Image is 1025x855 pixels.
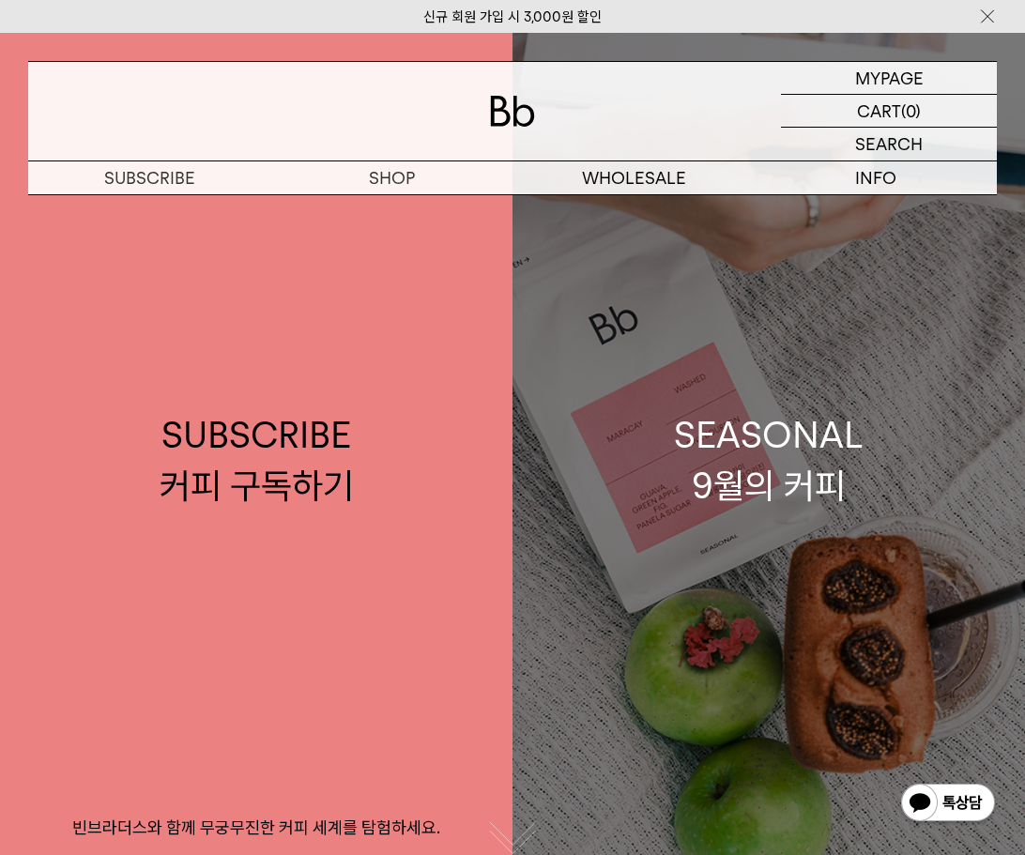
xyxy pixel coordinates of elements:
a: MYPAGE [781,62,997,95]
p: MYPAGE [855,62,924,94]
div: SUBSCRIBE 커피 구독하기 [160,410,354,510]
img: 카카오톡 채널 1:1 채팅 버튼 [899,782,997,827]
p: SEARCH [855,128,923,160]
p: INFO [755,161,997,194]
a: CART (0) [781,95,997,128]
a: SUBSCRIBE [28,161,270,194]
a: 신규 회원 가입 시 3,000원 할인 [423,8,602,25]
img: 로고 [490,96,535,127]
p: CART [857,95,901,127]
div: SEASONAL 9월의 커피 [674,410,864,510]
p: WHOLESALE [512,161,755,194]
a: SHOP [270,161,512,194]
p: (0) [901,95,921,127]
